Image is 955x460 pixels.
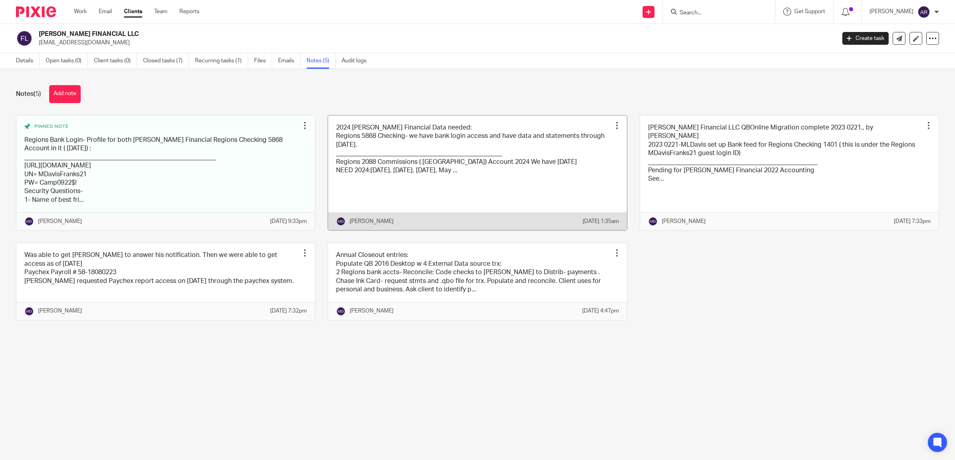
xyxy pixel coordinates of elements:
[24,307,34,316] img: svg%3E
[154,8,167,16] a: Team
[38,217,82,225] p: [PERSON_NAME]
[34,91,41,97] span: (5)
[16,30,33,47] img: svg%3E
[679,10,751,17] input: Search
[124,8,142,16] a: Clients
[306,53,336,69] a: Notes (5)
[350,217,394,225] p: [PERSON_NAME]
[99,8,112,16] a: Email
[278,53,300,69] a: Emails
[16,6,56,17] img: Pixie
[336,307,346,316] img: svg%3E
[39,39,830,47] p: [EMAIL_ADDRESS][DOMAIN_NAME]
[179,8,199,16] a: Reports
[894,217,931,225] p: [DATE] 7:33pm
[342,53,372,69] a: Audit logs
[336,217,346,226] img: svg%3E
[16,90,41,98] h1: Notes
[74,8,87,16] a: Work
[94,53,137,69] a: Client tasks (0)
[195,53,248,69] a: Recurring tasks (1)
[794,9,825,14] span: Get Support
[143,53,189,69] a: Closed tasks (7)
[49,85,81,103] button: Add note
[350,307,394,315] p: [PERSON_NAME]
[270,307,307,315] p: [DATE] 7:32pm
[583,217,619,225] p: [DATE] 1:35am
[662,217,706,225] p: [PERSON_NAME]
[38,307,82,315] p: [PERSON_NAME]
[254,53,272,69] a: Files
[270,217,307,225] p: [DATE] 9:33pm
[842,32,889,45] a: Create task
[582,307,619,315] p: [DATE] 4:47pm
[648,217,658,226] img: svg%3E
[869,8,913,16] p: [PERSON_NAME]
[917,6,930,18] img: svg%3E
[39,30,672,38] h2: [PERSON_NAME] FINANCIAL LLC
[24,123,299,130] div: Pinned note
[16,53,40,69] a: Details
[24,217,34,226] img: svg%3E
[46,53,88,69] a: Open tasks (0)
